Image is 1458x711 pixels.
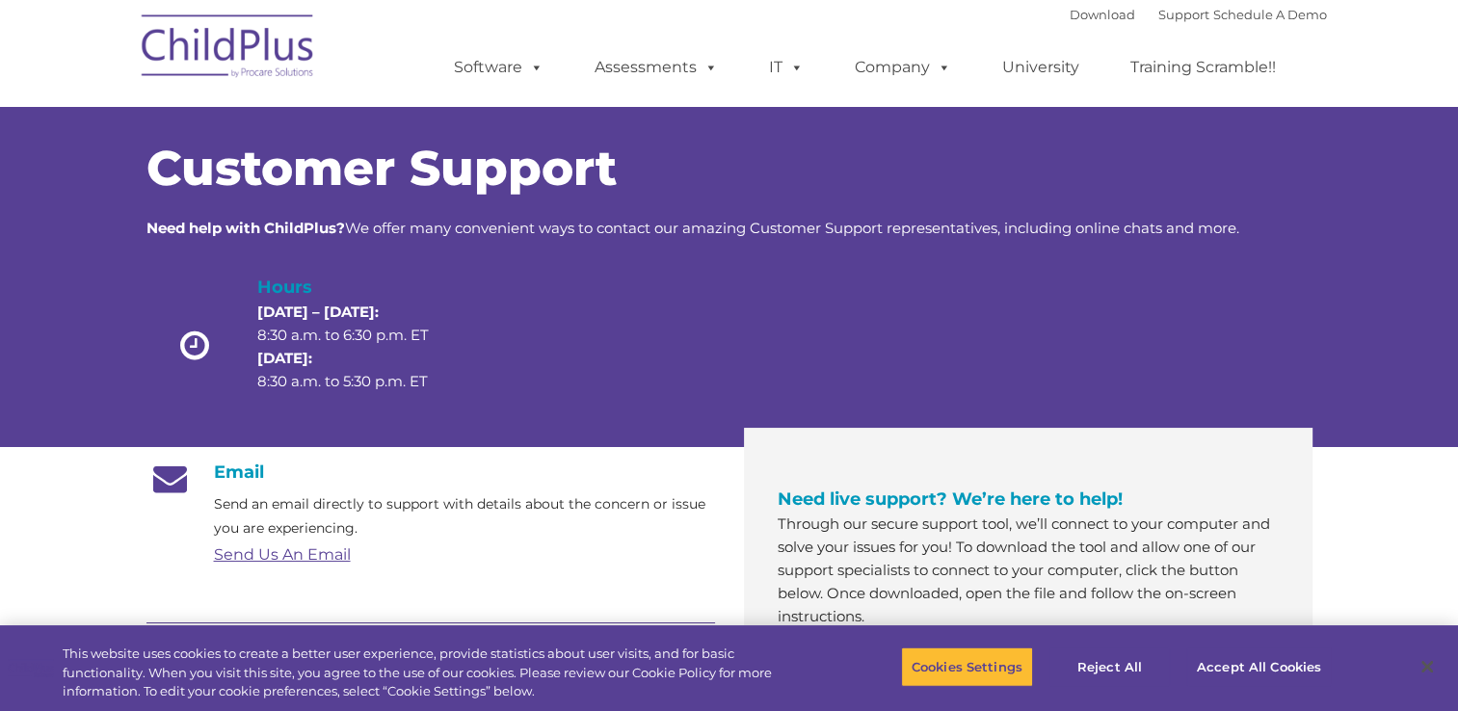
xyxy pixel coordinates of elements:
strong: [DATE] – [DATE]: [257,303,379,321]
h4: Hours [257,274,462,301]
p: 8:30 a.m. to 6:30 p.m. ET 8:30 a.m. to 5:30 p.m. ET [257,301,462,393]
a: Schedule A Demo [1213,7,1327,22]
button: Cookies Settings [901,646,1033,687]
a: University [983,48,1099,87]
a: Software [435,48,563,87]
span: Need live support? We’re here to help! [778,488,1123,510]
a: Send Us An Email [214,545,351,564]
a: Company [835,48,970,87]
strong: [DATE]: [257,349,312,367]
span: We offer many convenient ways to contact our amazing Customer Support representatives, including ... [146,219,1239,237]
button: Accept All Cookies [1186,646,1332,687]
a: Support [1158,7,1209,22]
h4: Email [146,461,715,483]
a: Download [1070,7,1135,22]
button: Close [1406,645,1448,688]
p: Send an email directly to support with details about the concern or issue you are experiencing. [214,492,715,540]
p: Through our secure support tool, we’ll connect to your computer and solve your issues for you! To... [778,513,1279,628]
img: ChildPlus by Procare Solutions [132,1,325,97]
button: Reject All [1049,646,1170,687]
a: Assessments [575,48,737,87]
a: Training Scramble!! [1111,48,1295,87]
strong: Need help with ChildPlus? [146,219,345,237]
span: Customer Support [146,139,617,197]
a: IT [750,48,823,87]
div: This website uses cookies to create a better user experience, provide statistics about user visit... [63,645,802,701]
font: | [1070,7,1327,22]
